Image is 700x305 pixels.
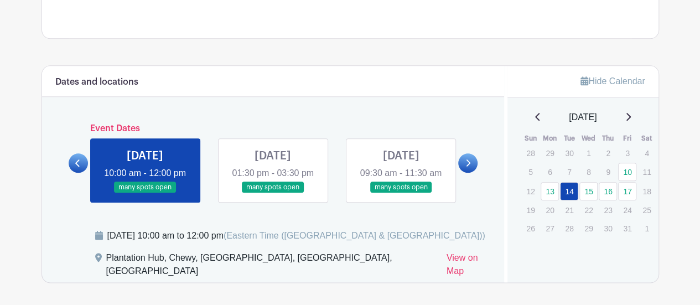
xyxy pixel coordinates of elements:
p: 22 [579,201,598,219]
p: 29 [579,220,598,237]
a: 13 [541,182,559,200]
p: 8 [579,163,598,180]
th: Wed [579,133,598,144]
p: 24 [618,201,636,219]
p: 27 [541,220,559,237]
th: Fri [618,133,637,144]
h6: Event Dates [88,123,459,134]
p: 31 [618,220,636,237]
div: Plantation Hub, Chewy, [GEOGRAPHIC_DATA], [GEOGRAPHIC_DATA], [GEOGRAPHIC_DATA] [106,251,438,282]
a: 15 [579,182,598,200]
p: 29 [541,144,559,162]
p: 26 [521,220,540,237]
div: [DATE] 10:00 am to 12:00 pm [107,229,485,242]
a: 16 [599,182,617,200]
p: 23 [599,201,617,219]
span: (Eastern Time ([GEOGRAPHIC_DATA] & [GEOGRAPHIC_DATA])) [224,231,485,240]
p: 5 [521,163,540,180]
p: 30 [599,220,617,237]
p: 25 [637,201,656,219]
p: 1 [579,144,598,162]
th: Thu [598,133,618,144]
p: 2 [599,144,617,162]
th: Sun [521,133,540,144]
a: 10 [618,163,636,181]
p: 30 [560,144,578,162]
p: 4 [637,144,656,162]
th: Sat [637,133,656,144]
p: 12 [521,183,540,200]
p: 7 [560,163,578,180]
th: Mon [540,133,559,144]
span: [DATE] [569,111,597,124]
p: 11 [637,163,656,180]
p: 20 [541,201,559,219]
th: Tue [559,133,579,144]
p: 28 [521,144,540,162]
p: 3 [618,144,636,162]
a: 14 [560,182,578,200]
h6: Dates and locations [55,77,138,87]
a: 17 [618,182,636,200]
p: 21 [560,201,578,219]
p: 18 [637,183,656,200]
a: View on Map [447,251,491,282]
p: 28 [560,220,578,237]
p: 6 [541,163,559,180]
p: 1 [637,220,656,237]
p: 19 [521,201,540,219]
a: Hide Calendar [580,76,645,86]
p: 9 [599,163,617,180]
